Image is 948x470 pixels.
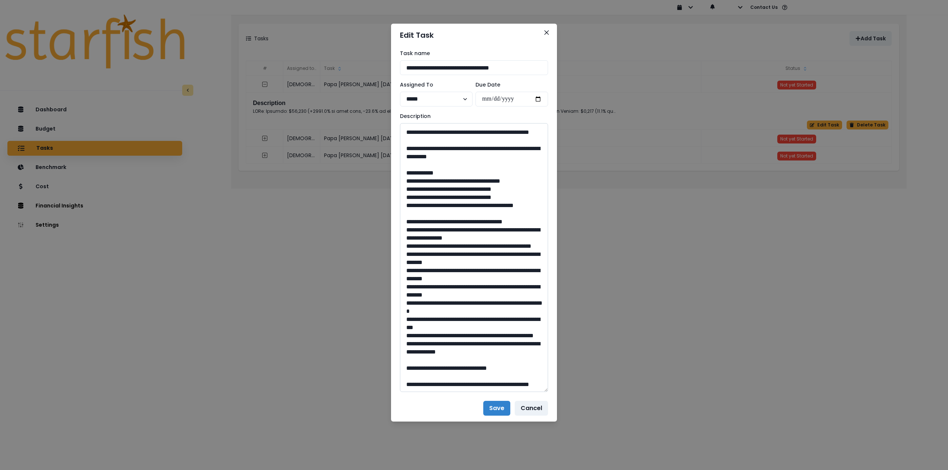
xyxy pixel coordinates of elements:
label: Due Date [475,81,544,89]
label: Assigned To [400,81,468,89]
button: Close [541,27,553,38]
label: Description [400,112,544,120]
label: Task name [400,50,544,57]
button: Save [483,401,510,416]
button: Cancel [515,401,548,416]
header: Edit Task [391,24,557,47]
